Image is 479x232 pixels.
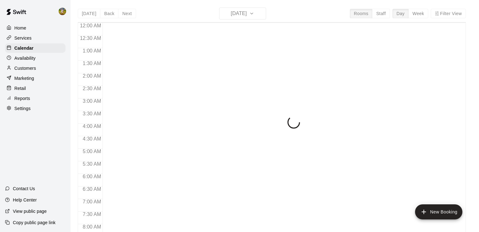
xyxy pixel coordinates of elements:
[81,124,103,129] span: 4:00 AM
[5,23,66,33] a: Home
[81,48,103,53] span: 1:00 AM
[81,136,103,141] span: 4:30 AM
[57,5,71,18] div: Jhonny Montoya
[5,94,66,103] a: Reports
[14,105,31,112] p: Settings
[81,186,103,192] span: 6:30 AM
[81,224,103,229] span: 8:00 AM
[14,85,26,91] p: Retail
[81,111,103,116] span: 3:30 AM
[14,35,32,41] p: Services
[81,212,103,217] span: 7:30 AM
[415,204,462,219] button: add
[81,174,103,179] span: 6:00 AM
[14,55,36,61] p: Availability
[59,8,66,15] img: Jhonny Montoya
[14,65,36,71] p: Customers
[78,23,103,28] span: 12:00 AM
[5,43,66,53] a: Calendar
[81,61,103,66] span: 1:30 AM
[14,25,26,31] p: Home
[13,219,55,226] p: Copy public page link
[81,98,103,104] span: 3:00 AM
[5,84,66,93] a: Retail
[14,95,30,102] p: Reports
[81,86,103,91] span: 2:30 AM
[78,36,103,41] span: 12:30 AM
[81,149,103,154] span: 5:00 AM
[5,64,66,73] a: Customers
[5,104,66,113] a: Settings
[5,33,66,43] a: Services
[13,185,35,192] p: Contact Us
[5,74,66,83] a: Marketing
[14,45,34,51] p: Calendar
[13,197,37,203] p: Help Center
[81,73,103,79] span: 2:00 AM
[5,53,66,63] a: Availability
[14,75,34,81] p: Marketing
[81,161,103,167] span: 5:30 AM
[81,199,103,204] span: 7:00 AM
[13,208,47,214] p: View public page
